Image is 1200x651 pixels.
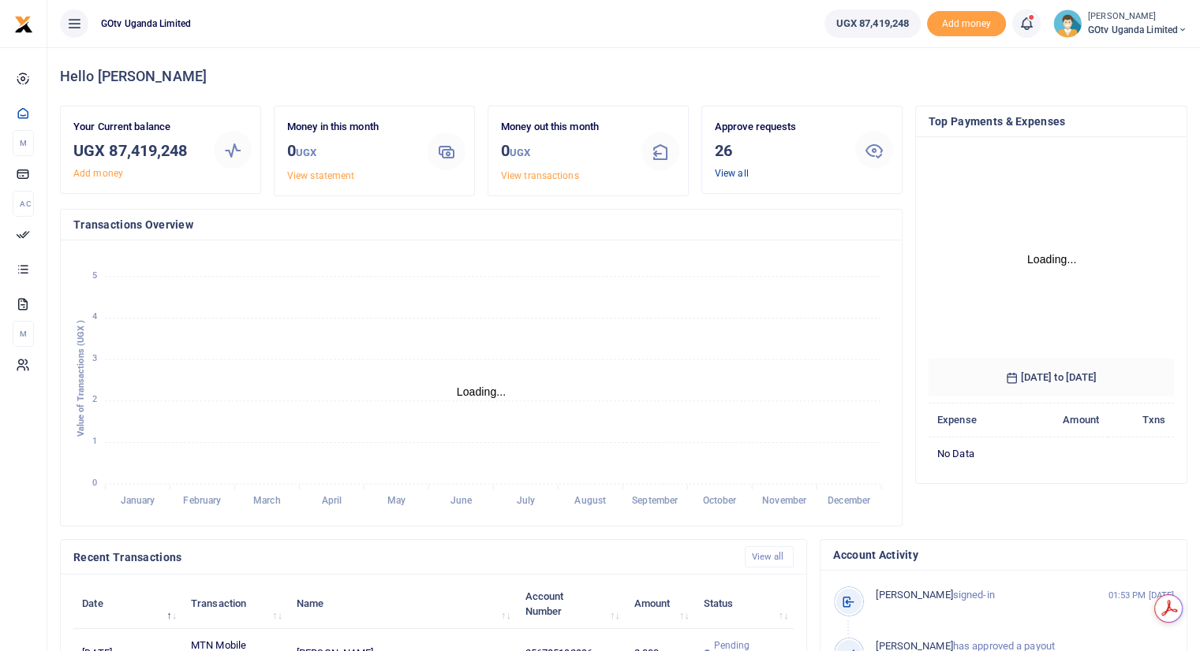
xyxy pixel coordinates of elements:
[73,139,201,162] h3: UGX 87,419,248
[1108,404,1174,437] th: Txns
[929,113,1174,130] h4: Top Payments & Expenses
[92,478,97,488] tspan: 0
[183,495,221,506] tspan: February
[73,549,732,566] h4: Recent Transactions
[745,546,794,567] a: View all
[929,404,1021,437] th: Expense
[1088,10,1187,24] small: [PERSON_NAME]
[457,385,507,398] text: Loading...
[253,495,281,506] tspan: March
[632,495,679,506] tspan: September
[715,139,843,162] h3: 26
[13,130,34,156] li: M
[92,311,97,322] tspan: 4
[929,359,1174,396] h6: [DATE] to [DATE]
[927,11,1006,37] li: Toup your wallet
[450,495,473,506] tspan: June
[387,495,406,506] tspan: May
[501,119,629,136] p: Money out this month
[715,168,749,179] a: View all
[876,589,952,601] span: [PERSON_NAME]
[1088,23,1187,37] span: GOtv Uganda Limited
[876,587,1099,604] p: signed-in
[574,495,606,506] tspan: August
[73,119,201,136] p: Your Current balance
[322,495,342,506] tspan: April
[13,191,34,217] li: Ac
[836,16,909,32] span: UGX 87,419,248
[1027,253,1077,266] text: Loading...
[13,321,34,347] li: M
[927,17,1006,28] a: Add money
[121,495,155,506] tspan: January
[818,9,927,38] li: Wallet ballance
[287,139,415,165] h3: 0
[625,579,694,628] th: Amount: activate to sort column ascending
[929,437,1174,470] td: No data
[76,320,86,437] text: Value of Transactions (UGX )
[287,170,354,181] a: View statement
[288,579,517,628] th: Name: activate to sort column ascending
[73,168,123,179] a: Add money
[1053,9,1187,38] a: profile-user [PERSON_NAME] GOtv Uganda Limited
[92,436,97,446] tspan: 1
[694,579,794,628] th: Status: activate to sort column ascending
[828,495,871,506] tspan: December
[510,147,530,158] small: UGX
[14,17,33,29] a: logo-small logo-large logo-large
[516,495,534,506] tspan: July
[14,15,33,34] img: logo-small
[92,270,97,281] tspan: 5
[296,147,316,158] small: UGX
[60,68,1187,85] h4: Hello [PERSON_NAME]
[501,170,579,181] a: View transactions
[92,395,97,405] tspan: 2
[1021,404,1108,437] th: Amount
[762,495,807,506] tspan: November
[92,353,97,363] tspan: 3
[1108,589,1174,602] small: 01:53 PM [DATE]
[73,579,182,628] th: Date: activate to sort column descending
[95,17,197,31] span: GOtv Uganda Limited
[703,495,738,506] tspan: October
[501,139,629,165] h3: 0
[1053,9,1082,38] img: profile-user
[927,11,1006,37] span: Add money
[824,9,921,38] a: UGX 87,419,248
[287,119,415,136] p: Money in this month
[73,216,889,233] h4: Transactions Overview
[715,119,843,136] p: Approve requests
[833,546,1174,564] h4: Account Activity
[182,579,288,628] th: Transaction: activate to sort column ascending
[516,579,625,628] th: Account Number: activate to sort column ascending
